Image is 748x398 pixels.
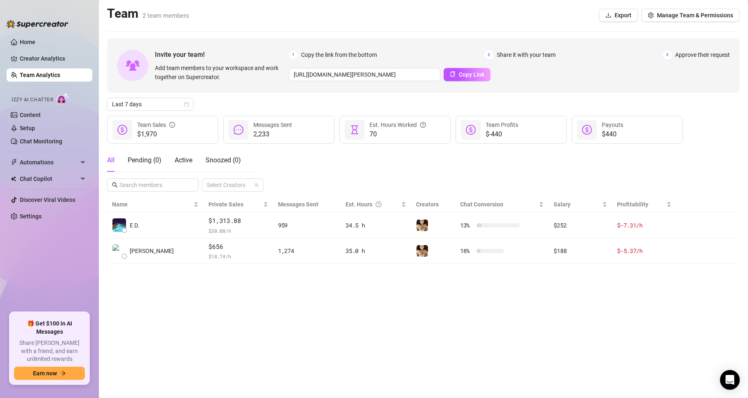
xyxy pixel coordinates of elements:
[444,68,491,81] button: Copy Link
[208,227,268,235] span: $ 38.08 /h
[376,200,381,209] span: question-circle
[137,129,175,139] span: $1,970
[56,93,69,105] img: AI Chatter
[175,156,192,164] span: Active
[117,125,127,135] span: dollar-circle
[206,156,241,164] span: Snoozed ( 0 )
[460,201,503,208] span: Chat Conversion
[14,339,85,363] span: Share [PERSON_NAME] with a friend, and earn unlimited rewards
[617,221,671,230] div: $-7.31 /h
[484,50,493,59] span: 2
[420,120,426,129] span: question-circle
[128,155,161,165] div: Pending ( 0 )
[346,246,406,255] div: 35.0 h
[14,367,85,380] button: Earn nowarrow-right
[184,102,189,107] span: calendar
[369,129,426,139] span: 70
[346,221,406,230] div: 34.5 h
[617,246,671,255] div: $-5.37 /h
[130,221,139,230] span: E D.
[112,218,126,232] img: E D
[411,197,455,213] th: Creators
[278,201,318,208] span: Messages Sent
[720,370,740,390] div: Open Intercom Messenger
[486,129,518,139] span: $-440
[486,122,518,128] span: Team Profits
[554,246,607,255] div: $188
[208,252,268,260] span: $ 18.74 /h
[107,197,203,213] th: Name
[450,71,456,77] span: copy
[20,112,41,118] a: Content
[497,50,556,59] span: Share it with your team
[605,12,611,18] span: download
[155,63,285,82] span: Add team members to your workspace and work together on Supercreator.
[130,246,174,255] span: [PERSON_NAME]
[346,200,400,209] div: Est. Hours
[554,221,607,230] div: $252
[641,9,740,22] button: Manage Team & Permissions
[657,12,733,19] span: Manage Team & Permissions
[119,180,187,190] input: Search members
[169,120,175,129] span: info-circle
[20,172,78,185] span: Chat Copilot
[208,201,243,208] span: Private Sales
[20,125,35,131] a: Setup
[416,245,428,257] img: vixie
[112,244,126,258] img: Cathy
[554,201,570,208] span: Salary
[20,197,75,203] a: Discover Viral Videos
[11,176,16,182] img: Chat Copilot
[648,12,654,18] span: setting
[350,125,360,135] span: hourglass
[112,200,192,209] span: Name
[20,213,42,220] a: Settings
[369,120,426,129] div: Est. Hours Worked
[137,120,175,129] div: Team Sales
[582,125,592,135] span: dollar-circle
[675,50,730,59] span: Approve their request
[278,221,336,230] div: 959
[416,220,428,231] img: vixie
[289,50,298,59] span: 1
[460,246,473,255] span: 16 %
[615,12,631,19] span: Export
[112,98,189,110] span: Last 7 days
[14,320,85,336] span: 🎁 Get $100 in AI Messages
[602,122,623,128] span: Payouts
[20,39,35,45] a: Home
[12,96,53,104] span: Izzy AI Chatter
[208,216,268,226] span: $1,313.88
[234,125,243,135] span: message
[155,49,289,60] span: Invite your team!
[33,370,57,377] span: Earn now
[663,50,672,59] span: 3
[459,71,484,78] span: Copy Link
[253,129,292,139] span: 2,233
[460,221,473,230] span: 13 %
[112,182,118,188] span: search
[20,52,86,65] a: Creator Analytics
[253,122,292,128] span: Messages Sent
[20,138,62,145] a: Chat Monitoring
[301,50,377,59] span: Copy the link from the bottom
[254,183,259,187] span: team
[602,129,623,139] span: $440
[107,155,115,165] div: All
[143,12,189,19] span: 2 team members
[20,72,60,78] a: Team Analytics
[107,6,189,21] h2: Team
[278,246,336,255] div: 1,274
[599,9,638,22] button: Export
[60,370,66,376] span: arrow-right
[208,242,268,252] span: $656
[20,156,78,169] span: Automations
[617,201,648,208] span: Profitability
[466,125,476,135] span: dollar-circle
[7,20,68,28] img: logo-BBDzfeDw.svg
[11,159,17,166] span: thunderbolt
